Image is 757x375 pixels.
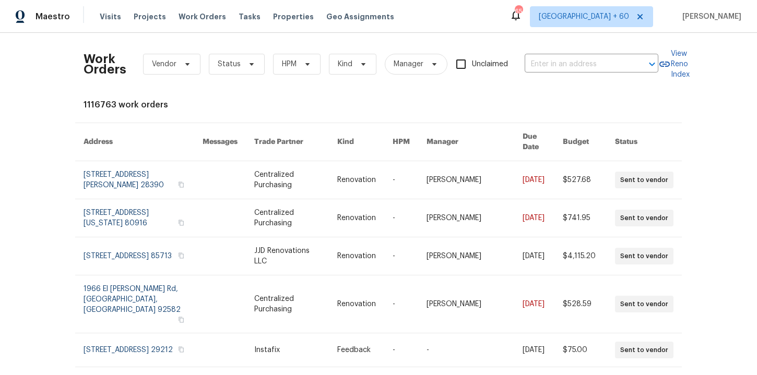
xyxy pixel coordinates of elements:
button: Copy Address [176,218,186,227]
th: Address [75,123,194,161]
td: Instafix [246,333,329,367]
th: Trade Partner [246,123,329,161]
td: Centralized Purchasing [246,275,329,333]
th: Manager [418,123,515,161]
a: View Reno Index [658,49,690,80]
td: Centralized Purchasing [246,199,329,237]
td: Renovation [329,161,384,199]
td: Renovation [329,199,384,237]
td: - [384,199,418,237]
th: Kind [329,123,384,161]
span: Properties [273,11,314,22]
span: Tasks [239,13,261,20]
td: - [384,333,418,367]
th: Messages [194,123,246,161]
button: Open [645,57,659,71]
span: Kind [338,59,352,69]
td: [PERSON_NAME] [418,161,515,199]
span: [PERSON_NAME] [678,11,741,22]
span: Vendor [152,59,176,69]
span: Status [218,59,241,69]
td: - [418,333,515,367]
span: Maestro [36,11,70,22]
button: Copy Address [176,180,186,189]
td: Centralized Purchasing [246,161,329,199]
input: Enter in an address [525,56,629,72]
td: [PERSON_NAME] [418,199,515,237]
td: Renovation [329,237,384,275]
td: Renovation [329,275,384,333]
div: 1116763 work orders [84,100,673,110]
button: Copy Address [176,315,186,324]
td: [PERSON_NAME] [418,237,515,275]
span: Manager [394,59,423,69]
span: Projects [134,11,166,22]
td: JJD Renovations LLC [246,237,329,275]
span: Work Orders [179,11,226,22]
span: [GEOGRAPHIC_DATA] + 60 [539,11,629,22]
span: HPM [282,59,297,69]
button: Copy Address [176,345,186,354]
th: Due Date [514,123,554,161]
h2: Work Orders [84,54,126,75]
td: - [384,237,418,275]
span: Geo Assignments [326,11,394,22]
th: Status [607,123,682,161]
td: Feedback [329,333,384,367]
span: Visits [100,11,121,22]
button: Copy Address [176,251,186,260]
div: 650 [515,6,522,17]
th: HPM [384,123,418,161]
span: Unclaimed [472,59,508,70]
th: Budget [554,123,607,161]
td: - [384,161,418,199]
td: - [384,275,418,333]
td: [PERSON_NAME] [418,275,515,333]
